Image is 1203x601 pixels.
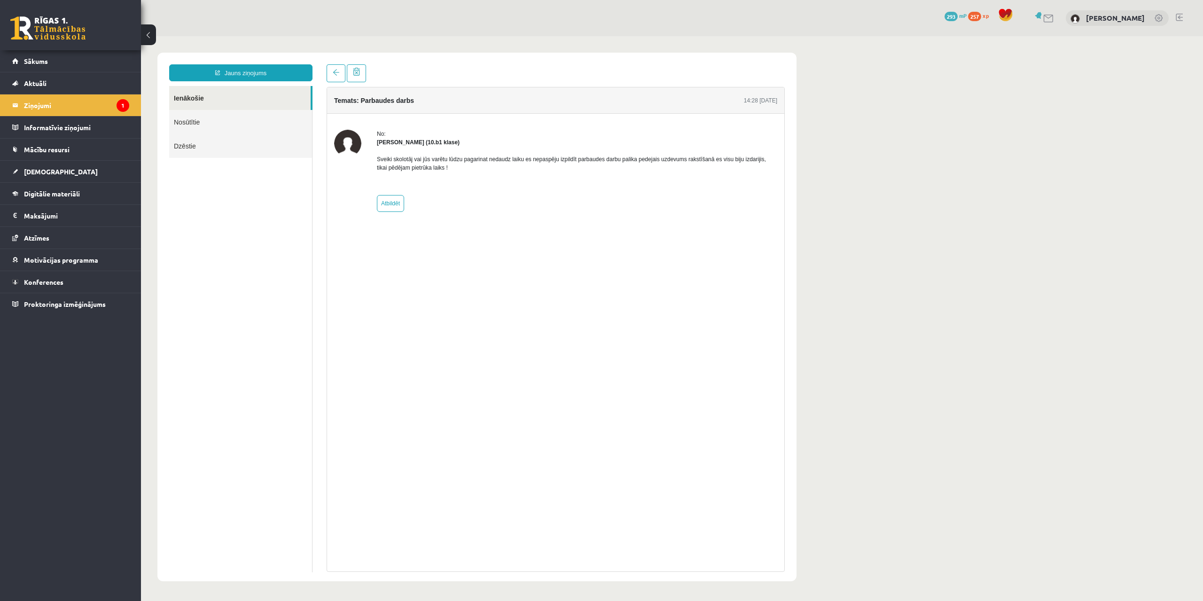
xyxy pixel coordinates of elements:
div: 14:28 [DATE] [603,60,636,69]
a: Sākums [12,50,129,72]
span: 293 [945,12,958,21]
a: [DEMOGRAPHIC_DATA] [12,161,129,182]
a: [PERSON_NAME] [1086,13,1145,23]
a: Atzīmes [12,227,129,249]
a: 257 xp [968,12,993,19]
img: Kristaps Korotkevičs [1070,14,1080,23]
span: 257 [968,12,981,21]
a: Nosūtītie [28,74,171,98]
a: Digitālie materiāli [12,183,129,204]
legend: Informatīvie ziņojumi [24,117,129,138]
span: Motivācijas programma [24,256,98,264]
legend: Ziņojumi [24,94,129,116]
img: Martins Birkmanis [193,94,220,121]
span: Proktoringa izmēģinājums [24,300,106,308]
a: Maksājumi [12,205,129,226]
span: Digitālie materiāli [24,189,80,198]
span: Atzīmes [24,234,49,242]
a: Proktoringa izmēģinājums [12,293,129,315]
a: Motivācijas programma [12,249,129,271]
div: No: [236,94,636,102]
a: Konferences [12,271,129,293]
p: Sveiki skolotāj vai jūs varētu lūdzu pagarinat nedaudz laiku es nepaspēju izpildīt parbaudes darb... [236,119,636,136]
span: Sākums [24,57,48,65]
a: 293 mP [945,12,967,19]
a: Aktuāli [12,72,129,94]
h4: Temats: Parbaudes darbs [193,61,273,68]
span: mP [959,12,967,19]
span: [DEMOGRAPHIC_DATA] [24,167,98,176]
a: Ienākošie [28,50,170,74]
a: Ziņojumi1 [12,94,129,116]
span: Aktuāli [24,79,47,87]
a: Jauns ziņojums [28,28,172,45]
i: 1 [117,99,129,112]
a: Mācību resursi [12,139,129,160]
legend: Maksājumi [24,205,129,226]
span: Mācību resursi [24,145,70,154]
span: Konferences [24,278,63,286]
a: Dzēstie [28,98,171,122]
span: xp [983,12,989,19]
a: Rīgas 1. Tālmācības vidusskola [10,16,86,40]
a: Informatīvie ziņojumi [12,117,129,138]
strong: [PERSON_NAME] (10.b1 klase) [236,103,319,109]
a: Atbildēt [236,159,263,176]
